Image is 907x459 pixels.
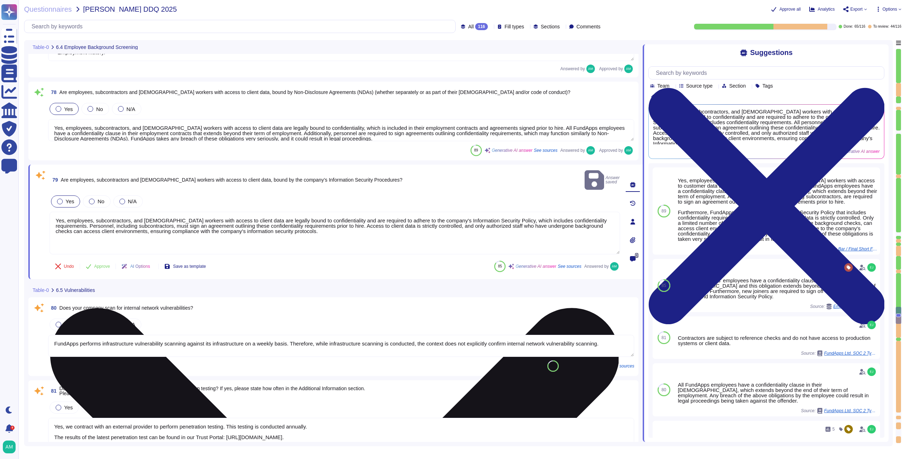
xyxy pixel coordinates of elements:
span: 0 [635,253,639,258]
span: 78 [48,90,57,95]
button: Analytics [809,6,835,12]
textarea: Yes, we contract with an external provider to perform penetration testing. This testing is conduc... [48,418,634,445]
span: Comments [576,24,601,29]
span: Answered by [560,67,585,71]
span: No [96,106,103,112]
span: Done: [844,25,853,28]
span: FundApps Ltd. SOC 2 Type 2.pdf [824,409,877,413]
span: 65 / 116 [855,25,866,28]
span: Generative AI answer [492,148,533,153]
span: 81 [661,336,666,340]
span: 82 [551,364,555,368]
img: user [624,146,633,155]
span: 85 [498,264,502,268]
span: 80 [48,305,57,310]
img: user [586,65,595,73]
div: 116 [475,23,488,30]
textarea: Yes, employees, subcontractors, and [DEMOGRAPHIC_DATA] workers with access to client data are leg... [48,119,634,141]
img: user [867,425,876,433]
span: Table-0 [33,288,49,293]
textarea: FundApps performs infrastructure vulnerability scanning against its infrastructure on a weekly ba... [48,335,634,357]
span: Analytics [818,7,835,11]
span: 89 [474,148,478,152]
span: Approve all [779,7,801,11]
span: 79 [50,177,58,182]
span: Fill types [505,24,524,29]
span: 5 [832,427,835,431]
img: user [3,441,16,453]
span: N/A [128,198,137,204]
span: Answer saved [585,169,620,191]
span: Approved by [599,67,623,71]
span: Approved by [599,148,623,153]
span: Export [850,7,863,11]
span: 85 [661,283,666,288]
input: Search by keywords [28,20,455,33]
span: Sections [541,24,560,29]
span: See sources [611,364,635,368]
button: Approve all [771,6,801,12]
span: 80 [661,388,666,392]
img: user [624,65,633,73]
img: user [867,263,876,272]
img: user [586,146,595,155]
img: user [867,367,876,376]
input: Search by keywords [652,67,884,79]
span: Options [883,7,897,11]
span: See sources [534,148,558,153]
div: 5 [10,426,15,430]
span: Answered by [560,148,585,153]
span: To review: [873,25,889,28]
span: 44 / 116 [890,25,901,28]
span: [PERSON_NAME] DDQ 2025 [83,6,177,13]
div: All FundApps employees have a confidentiality clause in their [DEMOGRAPHIC_DATA], which extends b... [678,382,877,403]
img: user [867,321,876,329]
span: 81 [48,388,57,393]
span: No [97,198,104,204]
span: 6.4 Employee Background Screening [56,45,138,50]
span: Are employees, subcontractors and [DEMOGRAPHIC_DATA] workers with access to client data, bound by... [61,177,402,183]
span: Yes [64,106,73,112]
button: user [1,439,21,455]
span: 89 [661,209,666,213]
span: Yes [66,198,74,204]
span: All [468,24,474,29]
span: Table-0 [33,45,49,50]
img: user [610,262,619,271]
span: Source: [801,408,877,414]
span: 6.5 Vulnerabilities [56,288,95,293]
textarea: Yes, employees, subcontractors, and [DEMOGRAPHIC_DATA] workers with access to client data are leg... [50,212,620,254]
span: Questionnaires [24,6,72,13]
span: Are employees, subcontractors and [DEMOGRAPHIC_DATA] workers with access to client data, bound by... [60,89,570,95]
span: N/A [126,106,135,112]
